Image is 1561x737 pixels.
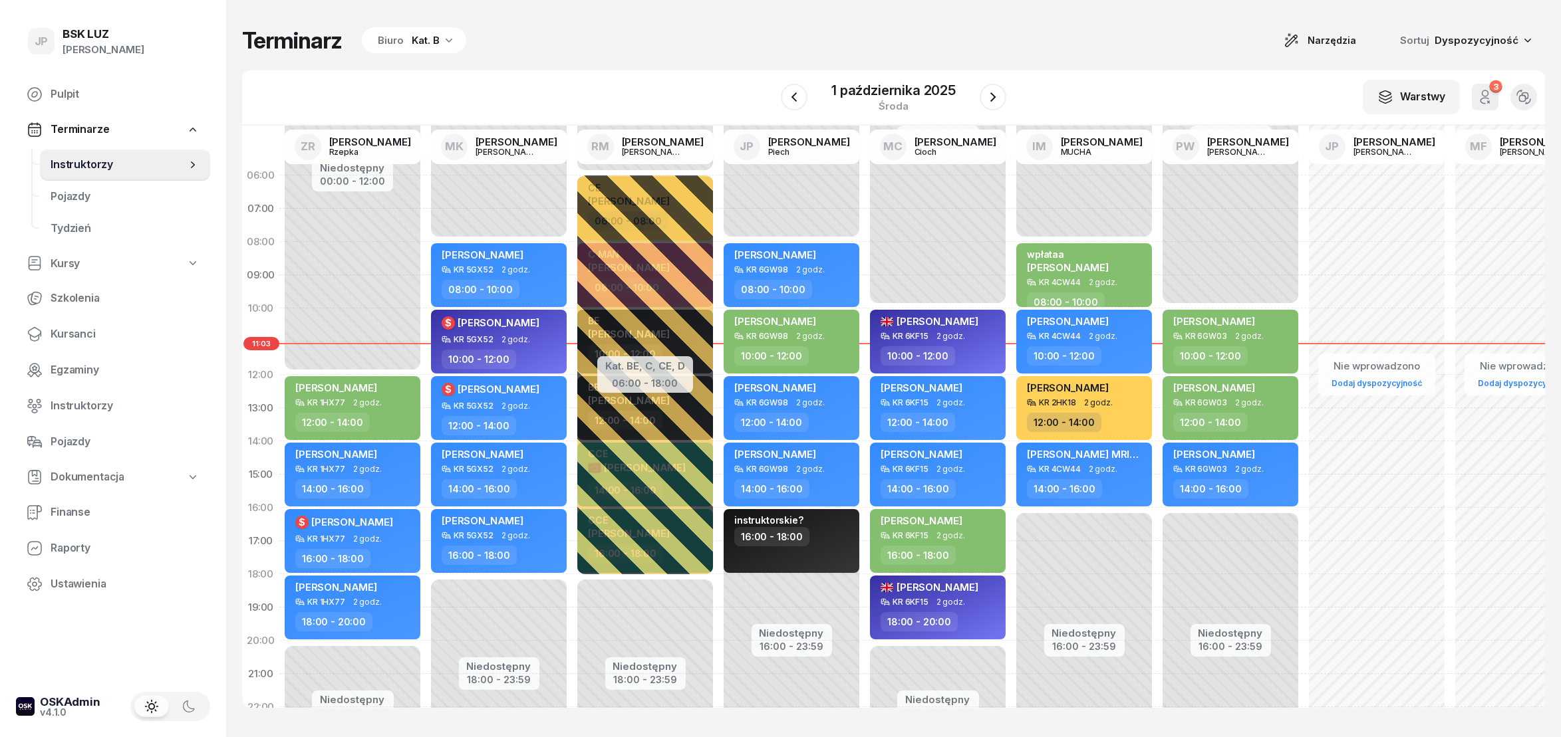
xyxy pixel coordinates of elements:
div: 10:00 - 12:00 [1027,346,1101,366]
button: Narzędzia [1272,27,1368,54]
span: Pojazdy [51,188,200,205]
span: MK [445,141,464,152]
div: 14:00 - 16:00 [295,479,370,498]
span: 2 godz. [1089,278,1117,287]
div: Kat. B [412,33,440,49]
a: JP[PERSON_NAME]Piech [723,130,861,164]
div: instruktorskie? [734,514,803,526]
button: Niedostępny00:00 - 12:00 [320,160,385,189]
span: [PERSON_NAME] [1027,261,1109,274]
div: KR 6GW03 [1185,332,1227,340]
a: Instruktorzy [40,149,210,181]
span: [PERSON_NAME] [442,249,523,261]
div: 11:00 [242,325,279,358]
span: Finanse [51,504,200,521]
div: KR 6KF15 [893,398,928,407]
div: Piech [768,148,832,156]
div: KR 4CW44 [1039,465,1081,473]
a: Kursanci [16,318,210,350]
a: Tydzień [40,213,210,245]
span: [PERSON_NAME] [881,381,962,394]
div: KR 6GW98 [746,465,788,473]
div: 16:00 - 23:59 [760,638,824,652]
span: 2 godz. [501,265,530,274]
div: wpłataa [1027,249,1109,260]
span: [PERSON_NAME] [881,315,978,328]
div: 16:00 - 23:59 [1052,638,1117,652]
span: 2 godz. [1089,332,1117,341]
div: [PERSON_NAME] [63,41,144,58]
a: Finanse [16,496,210,528]
span: 2 godz. [1235,398,1264,407]
div: 15:00 [242,458,279,491]
span: [PERSON_NAME] [1173,381,1255,394]
div: KR 6GW03 [1185,465,1227,473]
div: 20:00 [242,624,279,657]
div: 14:00 - 16:00 [442,479,517,498]
div: KR 1HX77 [307,465,345,473]
div: 08:00 - 10:00 [1027,292,1105,312]
span: RM [591,141,609,152]
div: [PERSON_NAME] [1353,148,1417,156]
span: [PERSON_NAME] [1173,448,1255,461]
span: 2 godz. [1089,465,1117,474]
button: Niedostępny20:00 - 23:59 [320,692,386,721]
span: Kursanci [51,326,200,343]
div: 22:00 [242,690,279,724]
div: 07:00 [242,192,279,225]
div: 3 [1489,80,1502,93]
div: 10:00 - 12:00 [881,346,955,366]
div: KR 5GX52 [454,265,494,274]
span: [PERSON_NAME] [734,249,816,261]
span: 2 godz. [353,597,382,607]
span: 2 godz. [501,531,530,540]
span: [PERSON_NAME] [734,315,816,328]
div: 16:00 - 18:00 [881,546,956,565]
a: Egzaminy [16,354,210,386]
div: [PERSON_NAME] [915,137,996,147]
span: 2 godz. [353,534,382,544]
span: JP [35,36,49,47]
div: 18:00 - 20:00 [881,612,958,631]
div: 20:00 - 23:59 [320,704,386,718]
span: IM [1032,141,1046,152]
span: [PERSON_NAME] [881,448,962,461]
div: 08:00 [242,225,279,259]
a: IM[PERSON_NAME]MUCHA [1016,130,1153,164]
div: KR 4CW44 [1039,278,1081,286]
div: 10:00 - 12:00 [734,346,809,366]
div: 16:00 - 23:59 [1199,638,1263,652]
div: środa [831,101,956,111]
div: Rzepka [329,148,393,156]
span: 2 godz. [936,531,965,540]
div: KR 6GW98 [746,398,788,407]
span: [PERSON_NAME] [295,381,377,394]
div: KR 1HX77 [307,534,345,543]
div: 14:00 - 16:00 [734,479,809,498]
span: [PERSON_NAME] [1173,315,1255,328]
div: KR 6GW03 [1185,398,1227,407]
div: [PERSON_NAME] [622,148,686,156]
div: 10:00 [242,292,279,325]
a: Ustawienia [16,568,210,600]
span: 2 godz. [796,398,825,407]
span: 2 godz. [501,465,530,474]
div: 21:00 [242,657,279,690]
div: [PERSON_NAME] [768,137,850,147]
div: Cioch [915,148,978,156]
span: Terminarze [51,121,109,138]
img: logo-xs-dark@2x.png [16,697,35,716]
span: 2 godz. [353,465,382,474]
button: Warstwy [1363,80,1460,114]
div: 16:00 - 18:00 [734,527,809,546]
div: Niedostępny [1052,628,1117,638]
div: 12:00 [242,358,279,391]
span: 2 godz. [936,465,965,474]
div: Biuro [378,33,404,49]
span: 11:03 [243,337,279,350]
span: [PERSON_NAME] [295,581,377,593]
div: 1 października 2025 [831,84,956,97]
div: [PERSON_NAME] [476,137,557,147]
span: [PERSON_NAME] [1027,315,1109,328]
div: 08:00 - 10:00 [442,280,519,299]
